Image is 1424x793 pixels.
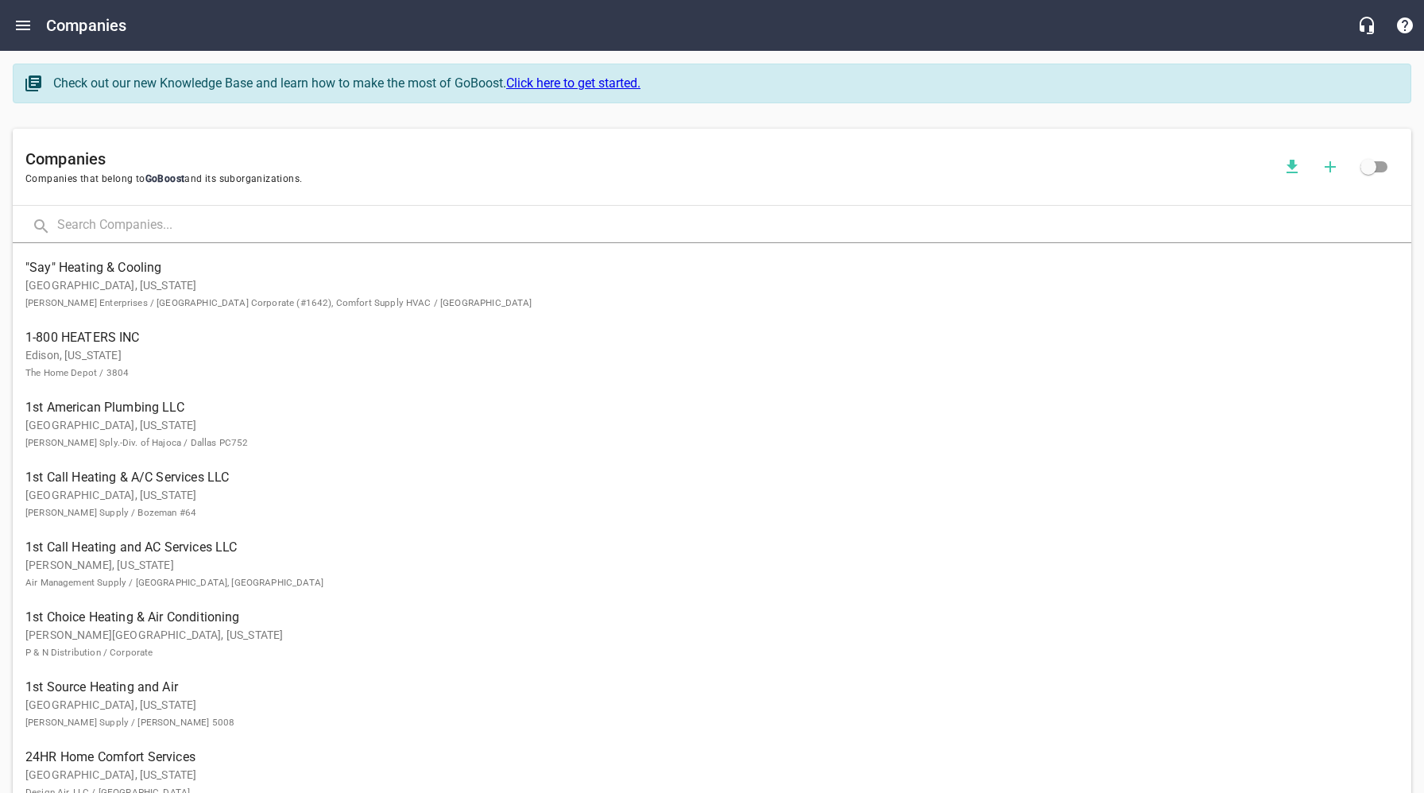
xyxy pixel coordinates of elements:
[53,74,1395,93] div: Check out our new Knowledge Base and learn how to make the most of GoBoost.
[25,417,1373,451] p: [GEOGRAPHIC_DATA], [US_STATE]
[25,146,1273,172] h6: Companies
[1273,148,1311,186] button: Download companies
[25,608,1373,627] span: 1st Choice Heating & Air Conditioning
[25,557,1373,590] p: [PERSON_NAME], [US_STATE]
[13,599,1411,669] a: 1st Choice Heating & Air Conditioning[PERSON_NAME][GEOGRAPHIC_DATA], [US_STATE]P & N Distribution...
[46,13,126,38] h6: Companies
[25,577,323,588] small: Air Management Supply / [GEOGRAPHIC_DATA], [GEOGRAPHIC_DATA]
[1386,6,1424,44] button: Support Portal
[13,669,1411,739] a: 1st Source Heating and Air[GEOGRAPHIC_DATA], [US_STATE][PERSON_NAME] Supply / [PERSON_NAME] 5008
[1348,6,1386,44] button: Live Chat
[25,487,1373,520] p: [GEOGRAPHIC_DATA], [US_STATE]
[25,697,1373,730] p: [GEOGRAPHIC_DATA], [US_STATE]
[13,389,1411,459] a: 1st American Plumbing LLC[GEOGRAPHIC_DATA], [US_STATE][PERSON_NAME] Sply.-Div. of Hajoca / Dallas...
[25,297,532,308] small: [PERSON_NAME] Enterprises / [GEOGRAPHIC_DATA] Corporate (#1642), Comfort Supply HVAC / [GEOGRAPHI...
[25,277,1373,311] p: [GEOGRAPHIC_DATA], [US_STATE]
[25,172,1273,188] span: Companies that belong to and its suborganizations.
[25,538,1373,557] span: 1st Call Heating and AC Services LLC
[25,717,234,728] small: [PERSON_NAME] Supply / [PERSON_NAME] 5008
[1349,148,1387,186] span: Click to view all companies
[13,459,1411,529] a: 1st Call Heating & A/C Services LLC[GEOGRAPHIC_DATA], [US_STATE][PERSON_NAME] Supply / Bozeman #64
[13,319,1411,389] a: 1-800 HEATERS INCEdison, [US_STATE]The Home Depot / 3804
[13,250,1411,319] a: "Say" Heating & Cooling[GEOGRAPHIC_DATA], [US_STATE][PERSON_NAME] Enterprises / [GEOGRAPHIC_DATA]...
[25,258,1373,277] span: "Say" Heating & Cooling
[25,468,1373,487] span: 1st Call Heating & A/C Services LLC
[25,437,248,448] small: [PERSON_NAME] Sply.-Div. of Hajoca / Dallas PC752
[25,627,1373,660] p: [PERSON_NAME][GEOGRAPHIC_DATA], [US_STATE]
[13,529,1411,599] a: 1st Call Heating and AC Services LLC[PERSON_NAME], [US_STATE]Air Management Supply / [GEOGRAPHIC_...
[506,75,640,91] a: Click here to get started.
[25,748,1373,767] span: 24HR Home Comfort Services
[25,367,129,378] small: The Home Depot / 3804
[25,328,1373,347] span: 1-800 HEATERS INC
[4,6,42,44] button: Open drawer
[25,398,1373,417] span: 1st American Plumbing LLC
[57,209,1411,243] input: Search Companies...
[1311,148,1349,186] button: Add a new company
[25,647,153,658] small: P & N Distribution / Corporate
[25,347,1373,381] p: Edison, [US_STATE]
[25,507,196,518] small: [PERSON_NAME] Supply / Bozeman #64
[25,678,1373,697] span: 1st Source Heating and Air
[145,173,185,184] span: GoBoost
